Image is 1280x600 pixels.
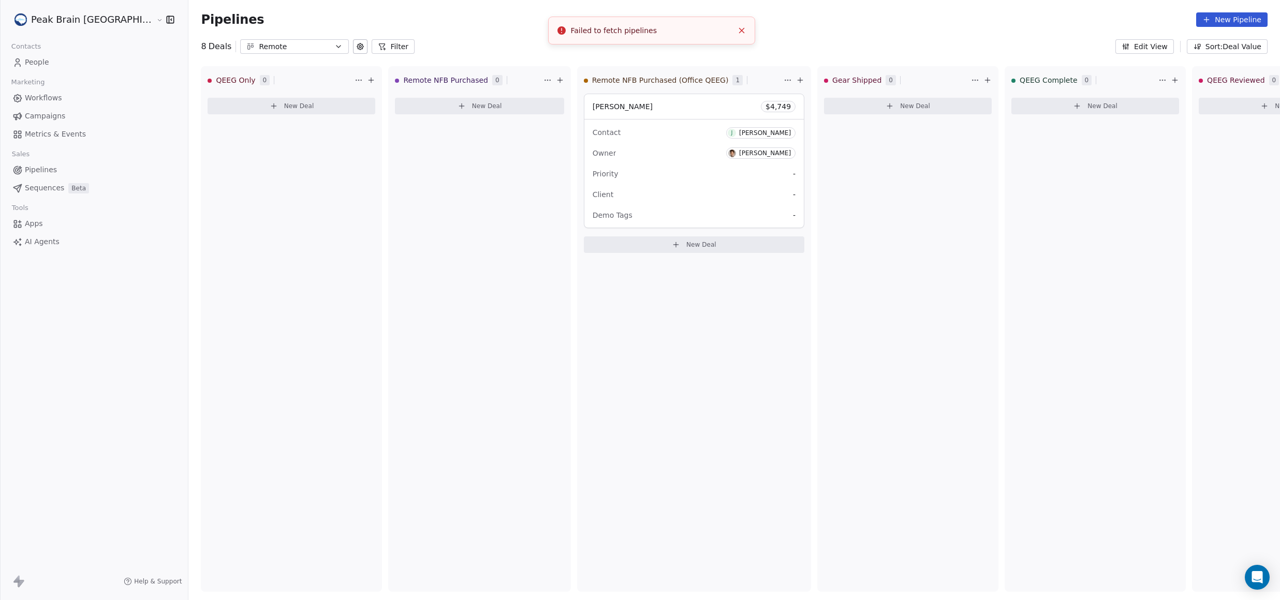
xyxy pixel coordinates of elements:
span: Tools [7,200,33,216]
span: Priority [593,170,619,178]
button: Filter [372,39,415,54]
div: [PERSON_NAME] [739,129,791,137]
button: New Deal [824,98,992,114]
div: Remote NFB Purchased (Office QEEG)1 [584,67,782,94]
a: Metrics & Events [8,126,180,143]
span: New Deal [284,102,314,110]
span: Marketing [7,74,49,90]
div: [PERSON_NAME] [739,149,791,157]
button: New Deal [1011,98,1179,114]
span: Peak Brain [GEOGRAPHIC_DATA] [31,13,154,26]
img: Peak%20Brain%20Logo.png [14,13,27,26]
a: AI Agents [8,233,180,250]
button: Edit View [1115,39,1174,54]
span: - [793,189,796,200]
span: New Deal [472,102,502,110]
span: Remote NFB Purchased [403,75,488,85]
span: QEEG Complete [1020,75,1077,85]
span: Contacts [7,39,46,54]
button: Peak Brain [GEOGRAPHIC_DATA] [12,11,149,28]
span: Apps [25,218,43,229]
span: - [793,210,796,220]
span: QEEG Only [216,75,255,85]
button: New Deal [208,98,375,114]
div: Gear Shipped0 [824,67,969,94]
div: 8 [201,40,231,53]
span: Metrics & Events [25,129,86,140]
span: Workflows [25,93,62,103]
span: 0 [260,75,270,85]
span: - [793,169,796,179]
span: $ 4,749 [766,101,791,112]
span: Sales [7,146,34,162]
span: New Deal [900,102,930,110]
span: Demo Tags [593,211,632,219]
button: New Pipeline [1196,12,1268,27]
span: Remote NFB Purchased (Office QEEG) [592,75,729,85]
span: People [25,57,49,68]
span: Sequences [25,183,64,193]
span: Deals [209,40,232,53]
span: Client [593,190,614,199]
span: New Deal [686,241,716,249]
span: Owner [593,149,616,157]
div: QEEG Only0 [208,67,352,94]
span: AI Agents [25,236,60,247]
button: New Deal [395,98,564,114]
button: New Deal [584,236,804,253]
span: QEEG Reviewed [1207,75,1264,85]
span: New Deal [1087,102,1117,110]
span: 0 [886,75,896,85]
a: Workflows [8,89,180,107]
a: Apps [8,215,180,232]
a: Help & Support [124,577,182,586]
span: 0 [1082,75,1092,85]
div: Failed to fetch pipelines [571,25,733,36]
span: 1 [732,75,743,85]
span: 0 [1269,75,1279,85]
a: Pipelines [8,161,180,178]
div: J [731,129,733,137]
div: QEEG Complete0 [1011,67,1156,94]
button: Sort: Deal Value [1187,39,1268,54]
span: 0 [492,75,503,85]
div: Open Intercom Messenger [1245,565,1270,590]
a: Campaigns [8,108,180,125]
span: Pipelines [25,164,57,175]
span: Pipelines [201,12,264,27]
div: Remote NFB Purchased0 [395,67,541,94]
span: Beta [68,183,89,193]
a: People [8,54,180,71]
span: Contact [593,128,621,137]
span: Campaigns [25,111,65,122]
button: Close toast [735,24,748,37]
span: [PERSON_NAME] [593,102,653,111]
div: Remote [259,41,330,52]
span: Help & Support [134,577,182,586]
span: Gear Shipped [832,75,881,85]
div: [PERSON_NAME]$4,749ContactJ[PERSON_NAME]Owner [PERSON_NAME]Priority-Client-Demo Tags- [584,94,804,228]
a: SequencesBeta [8,179,180,197]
